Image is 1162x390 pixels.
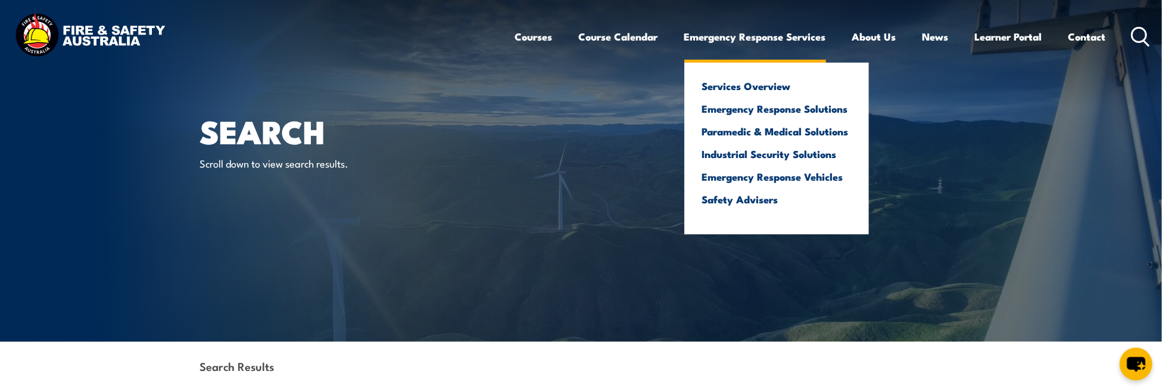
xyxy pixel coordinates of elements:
h1: Search [200,117,494,145]
button: chat-button [1120,348,1152,380]
a: Courses [515,21,553,52]
a: Course Calendar [579,21,658,52]
a: Paramedic & Medical Solutions [702,126,851,137]
a: Emergency Response Solutions [702,103,851,114]
a: Contact [1068,21,1106,52]
a: About Us [852,21,896,52]
p: Scroll down to view search results. [200,156,418,170]
a: Safety Advisers [702,194,851,205]
a: Emergency Response Services [684,21,826,52]
a: Emergency Response Vehicles [702,171,851,182]
strong: Search Results [200,358,275,374]
a: Learner Portal [975,21,1042,52]
a: Industrial Security Solutions [702,148,851,159]
a: News [923,21,949,52]
a: Services Overview [702,81,851,91]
